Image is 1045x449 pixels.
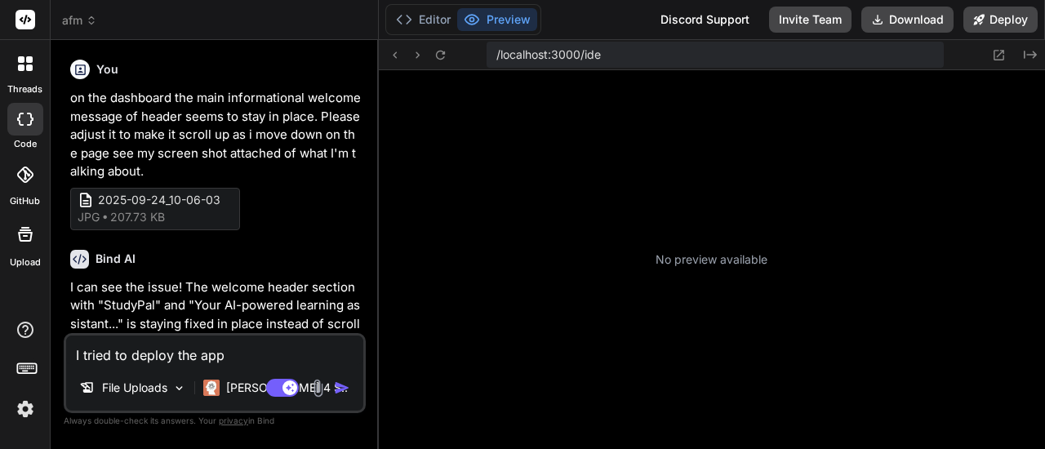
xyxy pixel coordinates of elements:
span: afm [62,12,97,29]
p: I can see the issue! The welcome header section with "StudyPal" and "Your AI-powered learning ass... [70,278,362,352]
label: Upload [10,256,41,269]
img: settings [11,395,39,423]
h6: You [96,61,118,78]
img: Pick Models [172,381,186,395]
button: Deploy [963,7,1038,33]
span: jpg [78,209,100,225]
img: icon [334,380,350,396]
textarea: I tried to deploy the app [66,336,363,365]
p: on the dashboard the main informational welcome message of header seems to stay in place. Please ... [70,89,362,181]
h6: Bind AI [96,251,136,267]
span: /localhost:3000/ide [496,47,601,63]
button: Invite Team [769,7,852,33]
button: Download [861,7,954,33]
span: 207.73 KB [110,209,165,225]
span: 2025-09-24_10-06-03 [98,192,229,209]
button: Editor [389,8,457,31]
img: Claude 4 Sonnet [203,380,220,396]
span: privacy [219,416,248,425]
p: Always double-check its answers. Your in Bind [64,413,366,429]
img: attachment [309,379,327,398]
button: Preview [457,8,537,31]
label: GitHub [10,194,40,208]
label: code [14,137,37,151]
p: No preview available [656,251,767,268]
label: threads [7,82,42,96]
p: [PERSON_NAME] 4 S.. [226,380,348,396]
div: Discord Support [651,7,759,33]
p: File Uploads [102,380,167,396]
